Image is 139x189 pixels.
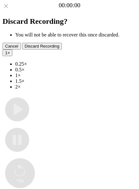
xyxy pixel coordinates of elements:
button: 1× [3,49,12,56]
li: 0.25× [15,61,136,67]
span: 1 [5,50,7,55]
li: 0.5× [15,67,136,73]
button: Discard Recording [22,43,62,49]
li: 1.5× [15,78,136,84]
li: 2× [15,84,136,90]
li: You will not be able to recover this once discarded. [15,32,136,38]
a: 00:00:00 [59,2,80,9]
li: 1× [15,73,136,78]
button: Cancel [3,43,21,49]
h2: Discard Recording? [3,17,136,26]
